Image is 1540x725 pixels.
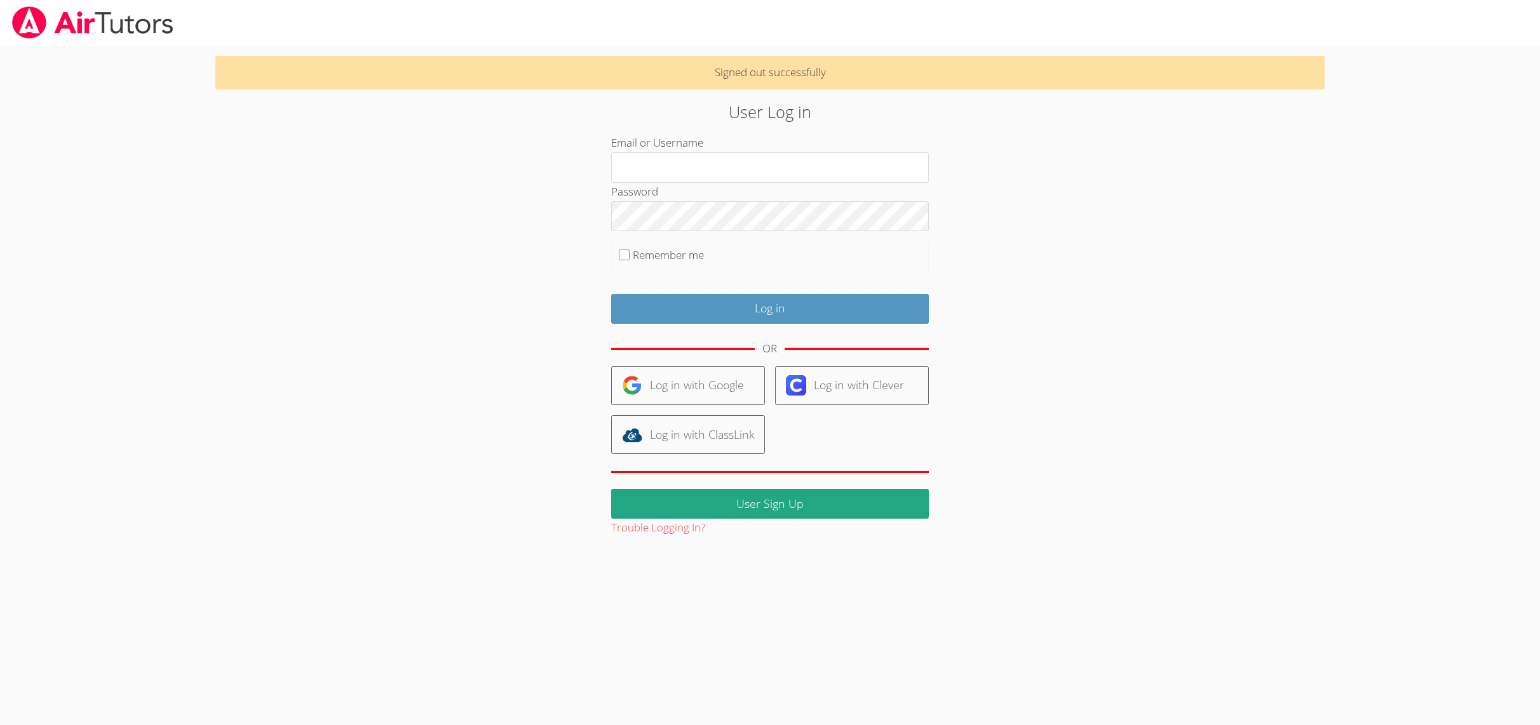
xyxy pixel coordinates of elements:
[775,366,929,405] a: Log in with Clever
[611,294,929,324] input: Log in
[355,100,1186,124] h2: User Log in
[622,425,642,445] img: classlink-logo-d6bb404cc1216ec64c9a2012d9dc4662098be43eaf13dc465df04b49fa7ab582.svg
[611,415,765,454] a: Log in with ClassLink
[11,6,175,39] img: airtutors_banner-c4298cdbf04f3fff15de1276eac7730deb9818008684d7c2e4769d2f7ddbe033.png
[622,375,642,396] img: google-logo-50288ca7cdecda66e5e0955fdab243c47b7ad437acaf1139b6f446037453330a.svg
[611,184,658,199] label: Password
[611,366,765,405] a: Log in with Google
[786,375,806,396] img: clever-logo-6eab21bc6e7a338710f1a6ff85c0baf02591cd810cc4098c63d3a4b26e2feb20.svg
[762,340,777,358] div: OR
[611,519,705,537] button: Trouble Logging In?
[611,489,929,519] a: User Sign Up
[215,56,1324,90] p: Signed out successfully
[611,135,703,150] label: Email or Username
[633,248,704,262] label: Remember me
